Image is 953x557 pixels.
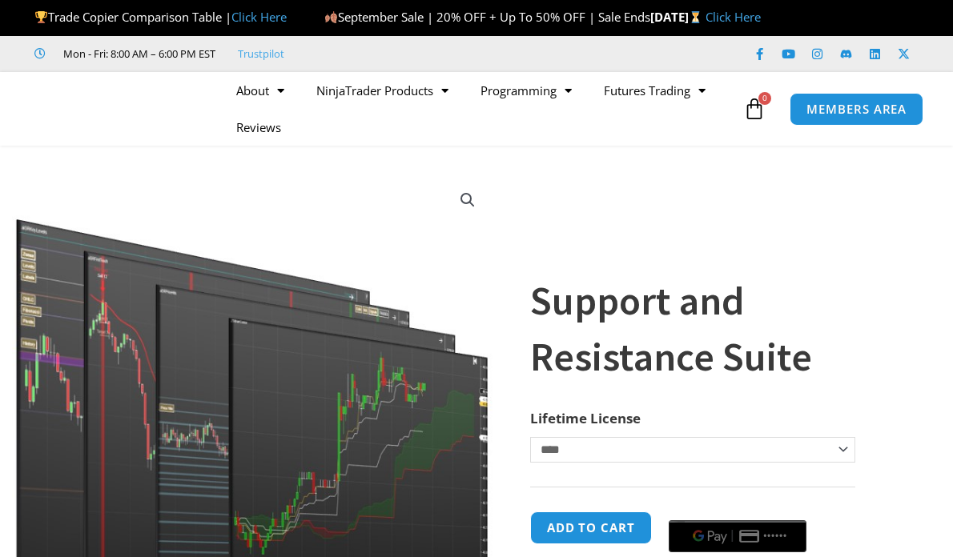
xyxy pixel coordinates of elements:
[530,511,652,544] button: Add to cart
[706,9,761,25] a: Click Here
[763,531,787,542] text: ••••••
[29,80,201,138] img: LogoAI | Affordable Indicators – NinjaTrader
[34,9,287,25] span: Trade Copier Comparison Table |
[790,93,923,126] a: MEMBERS AREA
[758,92,771,105] span: 0
[238,44,284,63] a: Trustpilot
[719,86,790,132] a: 0
[464,72,588,109] a: Programming
[530,409,641,427] label: Lifetime License
[220,72,738,146] nav: Menu
[231,9,287,25] a: Click Here
[59,44,215,63] span: Mon - Fri: 8:00 AM – 6:00 PM EST
[35,11,47,23] img: 🏆
[690,11,702,23] img: ⏳
[325,11,337,23] img: 🍂
[220,72,300,109] a: About
[530,273,913,385] h1: Support and Resistance Suite
[453,186,482,214] a: View full-screen image gallery
[220,109,297,146] a: Reviews
[300,72,464,109] a: NinjaTrader Products
[650,9,706,25] strong: [DATE]
[665,509,810,511] iframe: Secure payment input frame
[588,72,722,109] a: Futures Trading
[806,103,907,115] span: MEMBERS AREA
[669,520,806,552] button: Buy with GPay
[324,9,650,25] span: September Sale | 20% OFF + Up To 50% OFF | Sale Ends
